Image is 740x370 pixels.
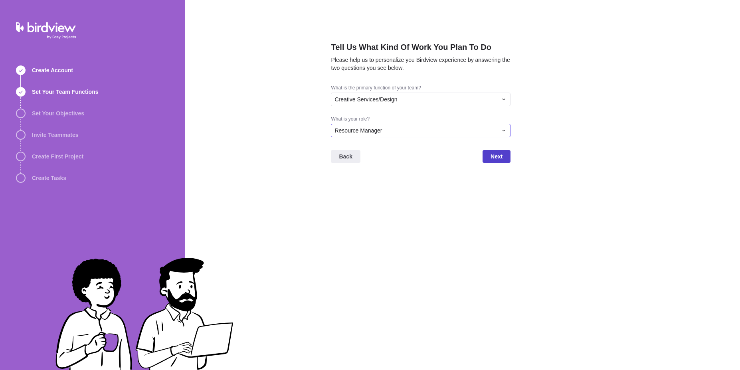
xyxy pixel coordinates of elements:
span: Next [491,152,503,161]
div: What is the primary function of your team? [331,85,510,93]
span: Set Your Objectives [32,109,84,117]
span: Create Account [32,66,73,74]
span: Please help us to personalize you Birdview experience by answering the two questions you see below. [331,57,510,71]
div: What is your role? [331,116,510,124]
h2: Tell Us What Kind Of Work You Plan To Do [331,42,510,56]
span: Next [483,150,510,163]
span: Resource Manager [334,127,382,135]
span: Create Tasks [32,174,66,182]
span: Creative Services/Design [334,95,397,103]
span: Set Your Team Functions [32,88,98,96]
span: Create First Project [32,152,83,160]
span: Back [331,150,360,163]
span: Invite Teammates [32,131,78,139]
span: Back [339,152,352,161]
